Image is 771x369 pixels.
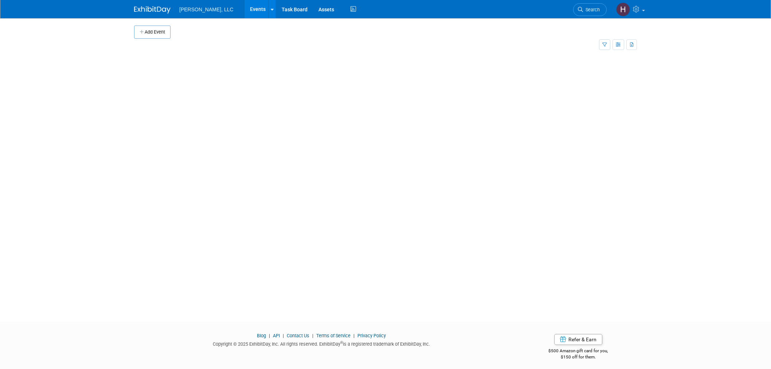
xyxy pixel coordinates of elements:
[179,7,234,12] span: [PERSON_NAME], LLC
[340,341,343,345] sup: ®
[134,6,171,13] img: ExhibitDay
[573,3,607,16] a: Search
[273,333,280,338] a: API
[281,333,286,338] span: |
[520,354,637,360] div: $150 off for them.
[554,334,602,345] a: Refer & Earn
[134,26,171,39] button: Add Event
[352,333,356,338] span: |
[583,7,600,12] span: Search
[257,333,266,338] a: Blog
[357,333,386,338] a: Privacy Policy
[616,3,630,16] img: Hannah Mulholland
[316,333,351,338] a: Terms of Service
[287,333,309,338] a: Contact Us
[520,343,637,360] div: $500 Amazon gift card for you,
[134,339,509,347] div: Copyright © 2025 ExhibitDay, Inc. All rights reserved. ExhibitDay is a registered trademark of Ex...
[310,333,315,338] span: |
[267,333,272,338] span: |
